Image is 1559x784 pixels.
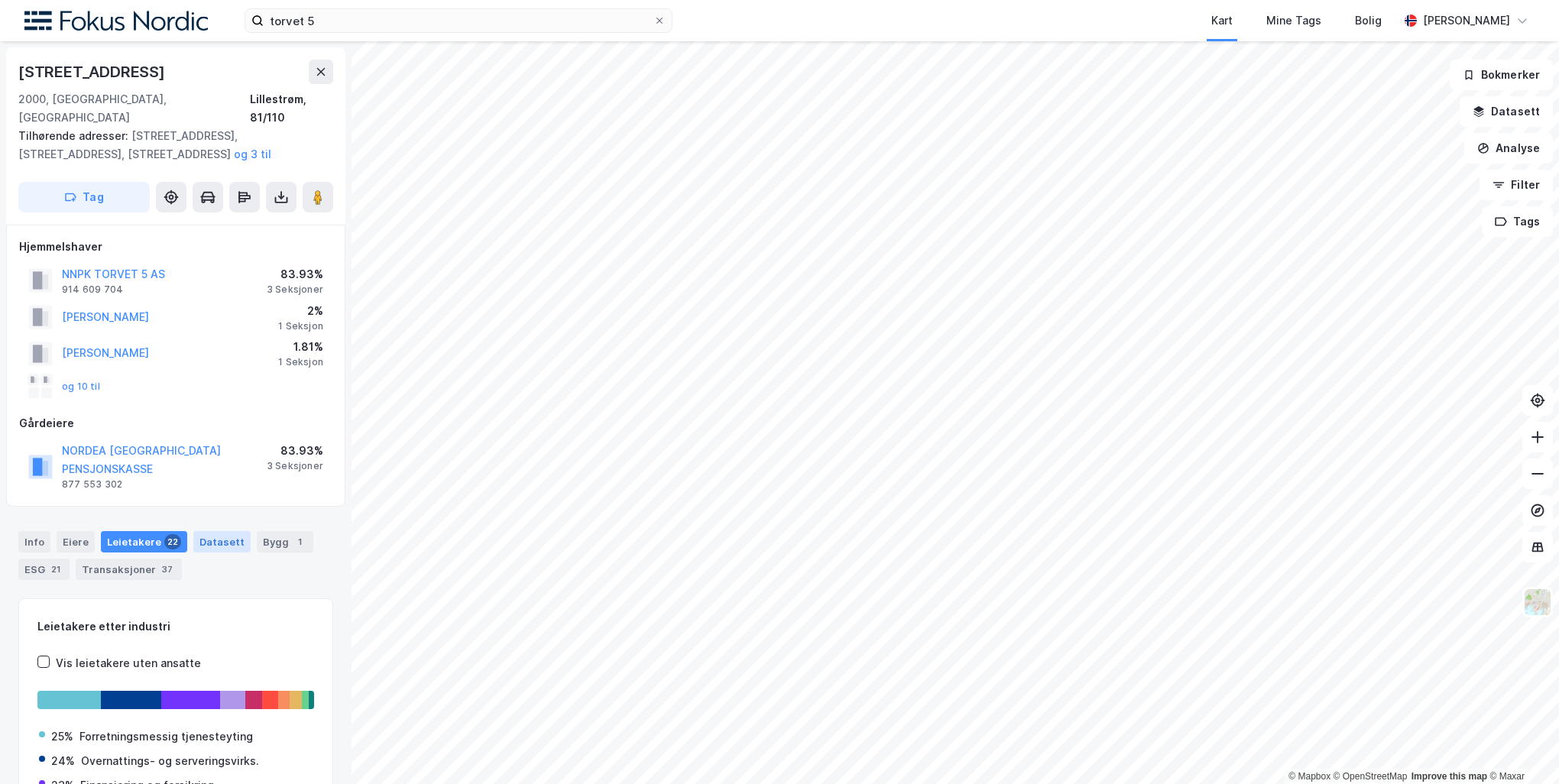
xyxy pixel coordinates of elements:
button: Bokmerker [1450,60,1553,90]
img: Z [1523,588,1552,617]
button: Tags [1482,206,1553,237]
div: Leietakere [101,531,187,552]
div: Eiere [57,531,95,552]
button: Tag [18,182,150,212]
div: Info [18,531,50,552]
div: ESG [18,559,70,580]
div: Datasett [193,531,251,552]
div: 877 553 302 [62,478,122,491]
button: Filter [1480,170,1553,200]
a: OpenStreetMap [1334,771,1408,782]
div: 914 609 704 [62,283,123,296]
div: Kart [1211,11,1233,30]
div: 3 Seksjoner [267,283,323,296]
button: Datasett [1460,96,1553,127]
div: Hjemmelshaver [19,238,332,256]
input: Søk på adresse, matrikkel, gårdeiere, leietakere eller personer [264,9,653,32]
img: fokus-nordic-logo.8a93422641609758e4ac.png [24,11,208,31]
iframe: Chat Widget [1483,711,1559,784]
div: Mine Tags [1266,11,1321,30]
div: 2% [278,302,323,320]
div: [PERSON_NAME] [1423,11,1510,30]
div: 1.81% [278,338,323,356]
a: Mapbox [1288,771,1330,782]
div: 24% [51,752,75,770]
div: Vis leietakere uten ansatte [56,654,201,672]
div: Lillestrøm, 81/110 [250,90,333,127]
div: Bolig [1355,11,1382,30]
div: 3 Seksjoner [267,460,323,472]
span: Tilhørende adresser: [18,129,131,142]
div: 83.93% [267,442,323,460]
div: 83.93% [267,265,323,283]
div: 1 Seksjon [278,320,323,332]
button: Analyse [1464,133,1553,164]
div: 21 [48,562,63,577]
div: Transaksjoner [76,559,182,580]
div: 22 [164,534,181,549]
div: Kontrollprogram for chat [1483,711,1559,784]
div: Bygg [257,531,313,552]
div: [STREET_ADDRESS] [18,60,168,84]
div: 1 [292,534,307,549]
a: Improve this map [1412,771,1487,782]
div: Leietakere etter industri [37,617,314,636]
div: 2000, [GEOGRAPHIC_DATA], [GEOGRAPHIC_DATA] [18,90,250,127]
div: 1 Seksjon [278,356,323,368]
div: Overnattings- og serveringsvirks. [81,752,259,770]
div: 37 [159,562,176,577]
div: [STREET_ADDRESS], [STREET_ADDRESS], [STREET_ADDRESS] [18,127,321,164]
div: 25% [51,727,73,746]
div: Forretningsmessig tjenesteyting [79,727,253,746]
div: Gårdeiere [19,414,332,432]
